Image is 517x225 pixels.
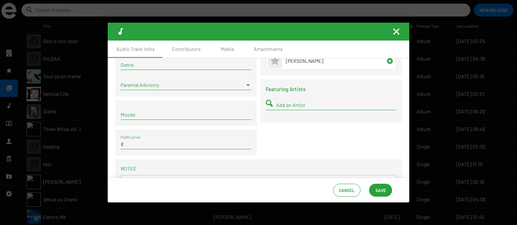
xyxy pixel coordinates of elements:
[221,46,234,53] div: Media
[121,112,251,118] input: Moods
[333,184,360,197] button: Cancel
[392,27,401,36] button: Fermer la fenêtre
[116,46,155,53] div: Audio Track Infos
[121,61,251,69] mat-chip-list: Term selection
[339,184,355,197] span: Cancel
[121,165,396,172] p: Notes
[121,111,251,119] mat-chip-list: Term selection
[254,46,283,53] div: Attachments
[369,184,392,197] button: Save
[121,62,251,68] input: Genre
[376,184,386,197] span: Save
[121,175,396,189] div: Editor toolbar
[276,102,396,108] input: Number
[172,46,201,53] div: Contributors
[266,85,396,93] h4: Featuring Artists
[286,58,323,64] span: [PERSON_NAME]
